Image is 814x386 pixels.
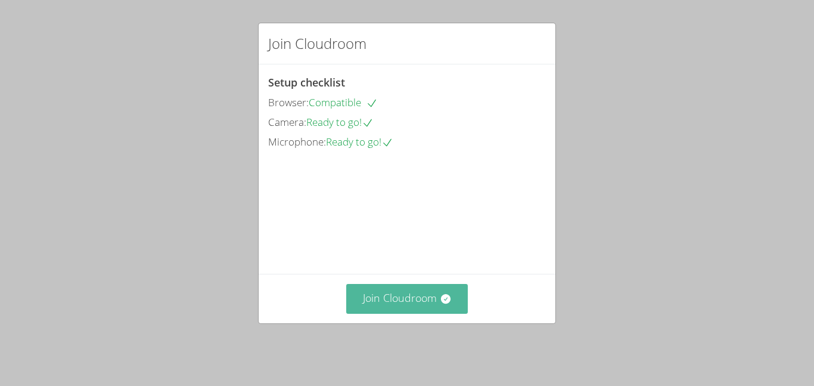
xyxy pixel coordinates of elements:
span: Ready to go! [326,135,393,149]
span: Camera: [268,115,306,129]
button: Join Cloudroom [346,284,468,313]
span: Browser: [268,95,309,109]
h2: Join Cloudroom [268,33,366,54]
span: Microphone: [268,135,326,149]
span: Setup checklist [268,75,345,89]
span: Compatible [309,95,378,109]
span: Ready to go! [306,115,374,129]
